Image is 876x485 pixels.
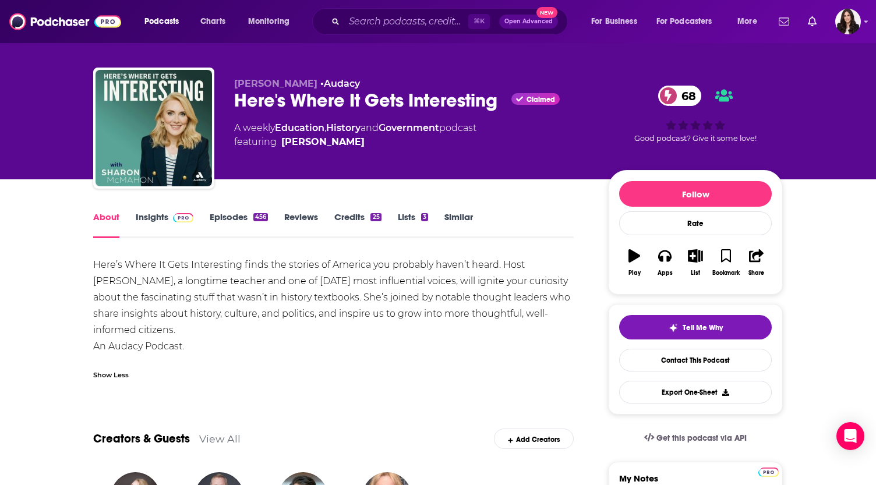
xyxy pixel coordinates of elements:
span: Charts [200,13,225,30]
a: Contact This Podcast [619,349,772,371]
a: 68 [658,86,702,106]
div: Search podcasts, credits, & more... [323,8,579,35]
span: and [361,122,379,133]
a: Charts [193,12,232,31]
a: Audacy [324,78,360,89]
a: Get this podcast via API [635,424,756,452]
a: Reviews [284,211,318,238]
div: 68Good podcast? Give it some love! [608,78,783,150]
span: For Business [591,13,637,30]
span: • [320,78,360,89]
span: Get this podcast via API [656,433,747,443]
button: Export One-Sheet [619,381,772,403]
button: open menu [729,12,772,31]
div: Add Creators [494,429,574,449]
button: Share [741,242,772,284]
input: Search podcasts, credits, & more... [344,12,468,31]
a: Pro website [758,466,779,477]
div: 456 [253,213,268,221]
a: Credits25 [334,211,381,238]
div: Open Intercom Messenger [836,422,864,450]
img: Podchaser Pro [173,213,193,222]
span: Logged in as RebeccaShapiro [835,9,861,34]
a: InsightsPodchaser Pro [136,211,193,238]
div: A weekly podcast [234,121,476,149]
div: 3 [421,213,428,221]
div: Here’s Where It Gets Interesting finds the stories of America you probably haven’t heard. Host [P... [93,257,574,355]
a: Show notifications dropdown [803,12,821,31]
span: Good podcast? Give it some love! [634,134,757,143]
img: Here's Where It Gets Interesting [96,70,212,186]
a: Creators & Guests [93,431,190,446]
a: Episodes456 [210,211,268,238]
button: Open AdvancedNew [499,15,558,29]
button: Play [619,242,649,284]
img: Podchaser - Follow, Share and Rate Podcasts [9,10,121,33]
a: View All [199,433,241,445]
span: Monitoring [248,13,289,30]
button: Show profile menu [835,9,861,34]
a: About [93,211,119,238]
div: Bookmark [712,270,740,277]
span: Podcasts [144,13,179,30]
div: Share [748,270,764,277]
a: Government [379,122,439,133]
button: open menu [649,12,729,31]
button: List [680,242,711,284]
div: List [691,270,700,277]
button: Apps [649,242,680,284]
button: Follow [619,181,772,207]
img: tell me why sparkle [669,323,678,332]
span: featuring [234,135,476,149]
a: Education [275,122,324,133]
a: Show notifications dropdown [774,12,794,31]
button: open menu [136,12,194,31]
div: Play [628,270,641,277]
a: Lists3 [398,211,428,238]
img: User Profile [835,9,861,34]
div: Rate [619,211,772,235]
span: For Podcasters [656,13,712,30]
span: ⌘ K [468,14,490,29]
button: Bookmark [711,242,741,284]
span: Claimed [527,97,555,102]
span: Tell Me Why [683,323,723,332]
div: Apps [658,270,673,277]
span: 68 [670,86,702,106]
button: open menu [583,12,652,31]
span: New [536,7,557,18]
img: Podchaser Pro [758,468,779,477]
button: open menu [240,12,305,31]
a: Similar [444,211,473,238]
button: tell me why sparkleTell Me Why [619,315,772,339]
a: History [326,122,361,133]
a: Sharon McMahon [281,135,365,149]
span: Open Advanced [504,19,553,24]
span: More [737,13,757,30]
span: [PERSON_NAME] [234,78,317,89]
div: 25 [370,213,381,221]
span: , [324,122,326,133]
